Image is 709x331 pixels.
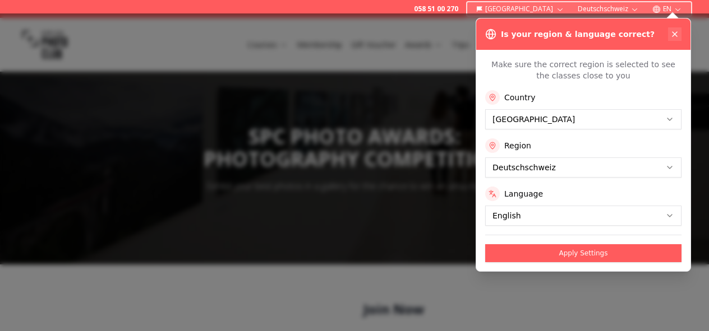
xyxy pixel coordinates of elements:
a: 058 51 00 270 [414,4,458,13]
button: Apply Settings [485,244,682,262]
h3: Is your region & language correct? [501,29,655,40]
button: [GEOGRAPHIC_DATA] [472,2,569,16]
label: Language [504,188,543,199]
button: Deutschschweiz [573,2,643,16]
p: Make sure the correct region is selected to see the classes close to you [485,59,682,81]
label: Country [504,92,536,103]
button: EN [648,2,687,16]
label: Region [504,140,531,151]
